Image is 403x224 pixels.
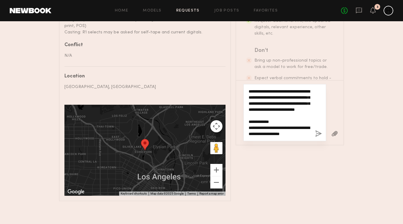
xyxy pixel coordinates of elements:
[254,76,331,93] span: Expect verbal commitments to hold - only official requests can be enforced.
[254,19,330,36] span: Request additional info, like updated digitals, relevant experience, other skills, etc.
[254,59,328,69] span: Bring up non-professional topics or ask a model to work for free/trade.
[115,9,129,13] a: Home
[176,9,200,13] a: Requests
[66,188,86,196] img: Google
[210,142,222,154] button: Drag Pegman onto the map to open Street View
[254,9,278,13] a: Favorites
[64,84,221,90] div: [GEOGRAPHIC_DATA], [GEOGRAPHIC_DATA]
[210,120,222,132] button: Map camera controls
[254,46,332,55] div: Don’t
[214,9,239,13] a: Job Posts
[64,74,221,79] div: Location
[187,192,196,195] a: Terms
[210,176,222,188] button: Zoom out
[64,53,221,59] div: N/A
[121,192,147,196] button: Keyboard shortcuts
[199,192,224,195] a: Report a map error
[66,188,86,196] a: Open this area in Google Maps (opens a new window)
[64,43,221,48] div: Conflict
[210,164,222,176] button: Zoom in
[143,9,161,13] a: Models
[150,192,184,195] span: Map data ©2025 Google
[377,5,378,9] div: 3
